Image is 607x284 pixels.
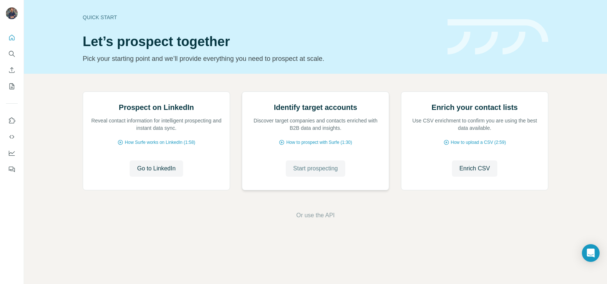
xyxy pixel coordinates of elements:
[296,211,335,220] button: Or use the API
[250,117,381,132] p: Discover target companies and contacts enriched with B2B data and insights.
[409,117,541,132] p: Use CSV enrichment to confirm you are using the best data available.
[286,139,352,146] span: How to prospect with Surfe (1:30)
[6,163,18,176] button: Feedback
[452,160,497,177] button: Enrich CSV
[6,130,18,143] button: Use Surfe API
[137,164,175,173] span: Go to LinkedIn
[582,244,600,262] div: Open Intercom Messenger
[119,102,194,112] h2: Prospect on LinkedIn
[83,53,439,64] p: Pick your starting point and we’ll provide everything you need to prospect at scale.
[6,146,18,160] button: Dashboard
[447,19,548,55] img: banner
[125,139,195,146] span: How Surfe works on LinkedIn (1:58)
[83,34,439,49] h1: Let’s prospect together
[6,114,18,127] button: Use Surfe on LinkedIn
[432,102,518,112] h2: Enrich your contact lists
[130,160,183,177] button: Go to LinkedIn
[90,117,222,132] p: Reveal contact information for intelligent prospecting and instant data sync.
[286,160,345,177] button: Start prospecting
[6,47,18,60] button: Search
[459,164,490,173] span: Enrich CSV
[293,164,338,173] span: Start prospecting
[6,31,18,44] button: Quick start
[6,80,18,93] button: My lists
[6,7,18,19] img: Avatar
[6,63,18,77] button: Enrich CSV
[451,139,506,146] span: How to upload a CSV (2:59)
[83,14,439,21] div: Quick start
[274,102,357,112] h2: Identify target accounts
